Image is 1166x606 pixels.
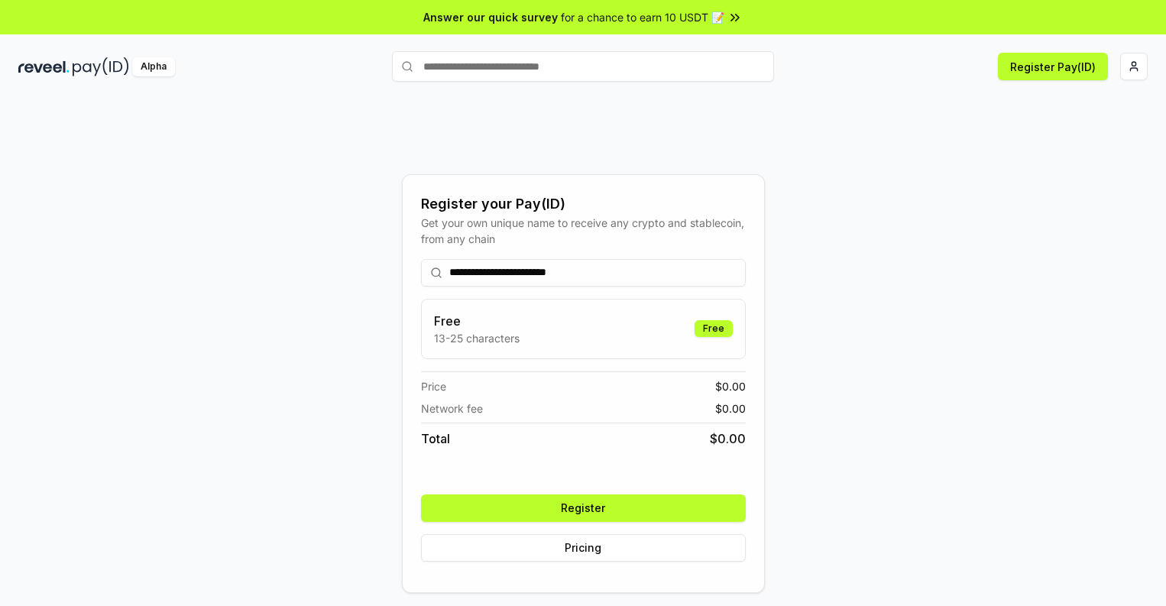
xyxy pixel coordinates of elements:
[561,9,724,25] span: for a chance to earn 10 USDT 📝
[434,312,520,330] h3: Free
[421,193,746,215] div: Register your Pay(ID)
[715,378,746,394] span: $ 0.00
[715,400,746,416] span: $ 0.00
[73,57,129,76] img: pay_id
[710,429,746,448] span: $ 0.00
[998,53,1108,80] button: Register Pay(ID)
[421,429,450,448] span: Total
[421,534,746,562] button: Pricing
[421,378,446,394] span: Price
[18,57,70,76] img: reveel_dark
[421,400,483,416] span: Network fee
[423,9,558,25] span: Answer our quick survey
[695,320,733,337] div: Free
[434,330,520,346] p: 13-25 characters
[132,57,175,76] div: Alpha
[421,215,746,247] div: Get your own unique name to receive any crypto and stablecoin, from any chain
[421,494,746,522] button: Register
